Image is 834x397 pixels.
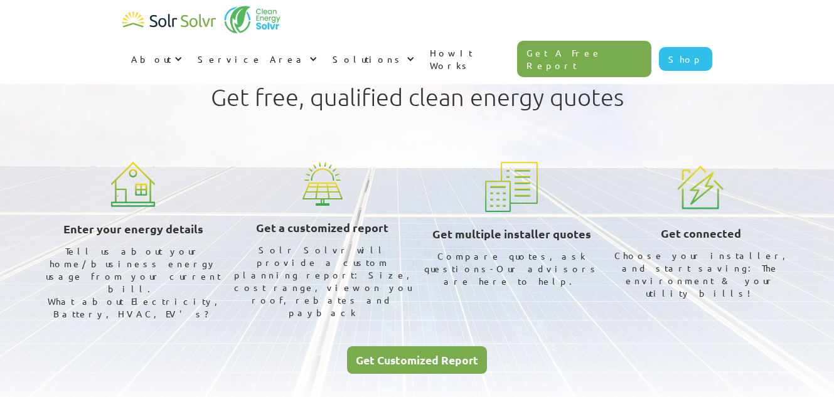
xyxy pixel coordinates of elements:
div: Service Area [189,40,324,78]
div: About [131,53,171,65]
a: Get A Free Report [517,41,651,77]
a: Shop [659,47,712,71]
div: Tell us about your home/business energy usage from your current bill. What about Electricity, Bat... [44,245,223,320]
h1: Get free, qualified clean energy quotes [211,83,624,111]
div: Compare quotes, ask questions-Our advisors are here to help. [422,250,602,287]
h3: Enter your energy details [63,220,203,238]
a: How It Works [421,34,518,84]
h3: Get a customized report [256,218,388,237]
div: Solr Solvr will provide a custom planning report: Size, cost range, view on you roof, rebates and... [233,243,412,319]
div: Service Area [198,53,306,65]
h3: Get multiple installer quotes [432,225,591,243]
div: About [122,40,189,78]
a: Get Customized Report [347,346,487,374]
div: Choose your installer, and start saving: The environment & your utility bills! [611,249,791,299]
div: Solutions [333,53,404,65]
div: Solutions [324,40,421,78]
h3: Get connected [661,224,741,243]
div: Get Customized Report [356,354,478,366]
